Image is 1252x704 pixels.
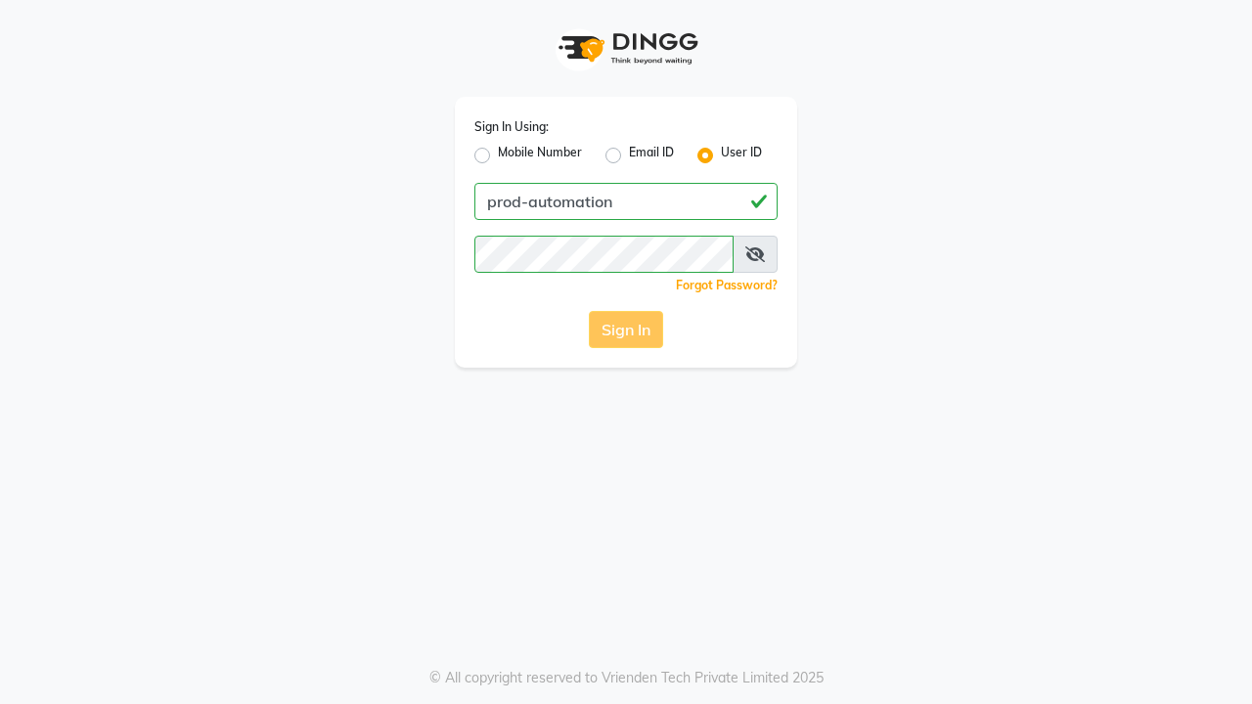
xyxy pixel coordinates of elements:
[548,20,704,77] img: logo1.svg
[474,183,778,220] input: Username
[721,144,762,167] label: User ID
[474,118,549,136] label: Sign In Using:
[676,278,778,292] a: Forgot Password?
[629,144,674,167] label: Email ID
[474,236,734,273] input: Username
[498,144,582,167] label: Mobile Number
